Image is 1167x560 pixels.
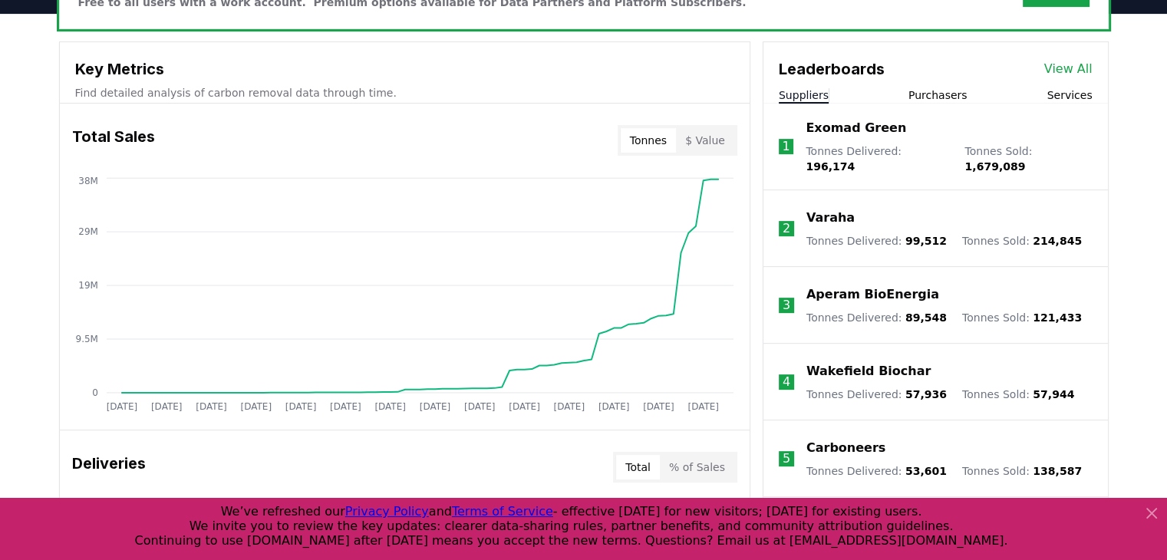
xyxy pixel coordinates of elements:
button: Suppliers [779,87,829,103]
p: 4 [783,373,790,391]
p: Tonnes Sold : [962,233,1082,249]
tspan: 19M [78,280,98,291]
span: 53,601 [905,465,947,477]
p: Find detailed analysis of carbon removal data through time. [75,85,734,100]
tspan: 29M [78,226,98,237]
p: Tonnes Delivered : [806,310,947,325]
tspan: 0 [92,387,98,398]
span: 99,512 [905,235,947,247]
tspan: [DATE] [509,401,540,412]
button: Services [1047,87,1092,103]
tspan: [DATE] [330,401,361,412]
span: 1,679,089 [964,160,1025,173]
h3: Leaderboards [779,58,885,81]
span: 138,587 [1033,465,1082,477]
span: 196,174 [806,160,855,173]
tspan: [DATE] [643,401,674,412]
span: 57,936 [905,388,947,400]
p: 1 [782,137,790,156]
button: Purchasers [908,87,968,103]
p: Tonnes Delivered : [806,143,949,174]
button: $ Value [676,128,734,153]
tspan: [DATE] [598,401,630,412]
h3: Total Sales [72,125,155,156]
span: 214,845 [1033,235,1082,247]
span: 121,433 [1033,311,1082,324]
tspan: [DATE] [374,401,406,412]
tspan: [DATE] [240,401,272,412]
p: 3 [783,296,790,315]
tspan: [DATE] [553,401,585,412]
a: View All [1044,60,1093,78]
p: Tonnes Delivered : [806,387,947,402]
p: Tonnes Sold : [962,463,1082,479]
tspan: [DATE] [285,401,316,412]
span: 57,944 [1033,388,1074,400]
tspan: 9.5M [75,334,97,344]
button: Total [616,455,660,479]
tspan: [DATE] [464,401,496,412]
a: Carboneers [806,439,885,457]
p: Tonnes Delivered : [806,463,947,479]
a: Wakefield Biochar [806,362,931,380]
tspan: [DATE] [106,401,137,412]
a: Aperam BioEnergia [806,285,939,304]
p: Tonnes Delivered : [806,233,947,249]
h3: Deliveries [72,452,146,483]
p: Tonnes Sold : [962,387,1074,402]
p: Tonnes Sold : [962,310,1082,325]
tspan: [DATE] [419,401,450,412]
button: % of Sales [660,455,734,479]
tspan: [DATE] [196,401,227,412]
a: Varaha [806,209,855,227]
button: Tonnes [621,128,676,153]
a: Exomad Green [806,119,906,137]
p: 2 [783,219,790,238]
tspan: [DATE] [150,401,182,412]
p: 5 [783,450,790,468]
tspan: 38M [78,176,98,186]
tspan: [DATE] [687,401,719,412]
span: 89,548 [905,311,947,324]
p: Tonnes Sold : [964,143,1092,174]
h3: Key Metrics [75,58,734,81]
